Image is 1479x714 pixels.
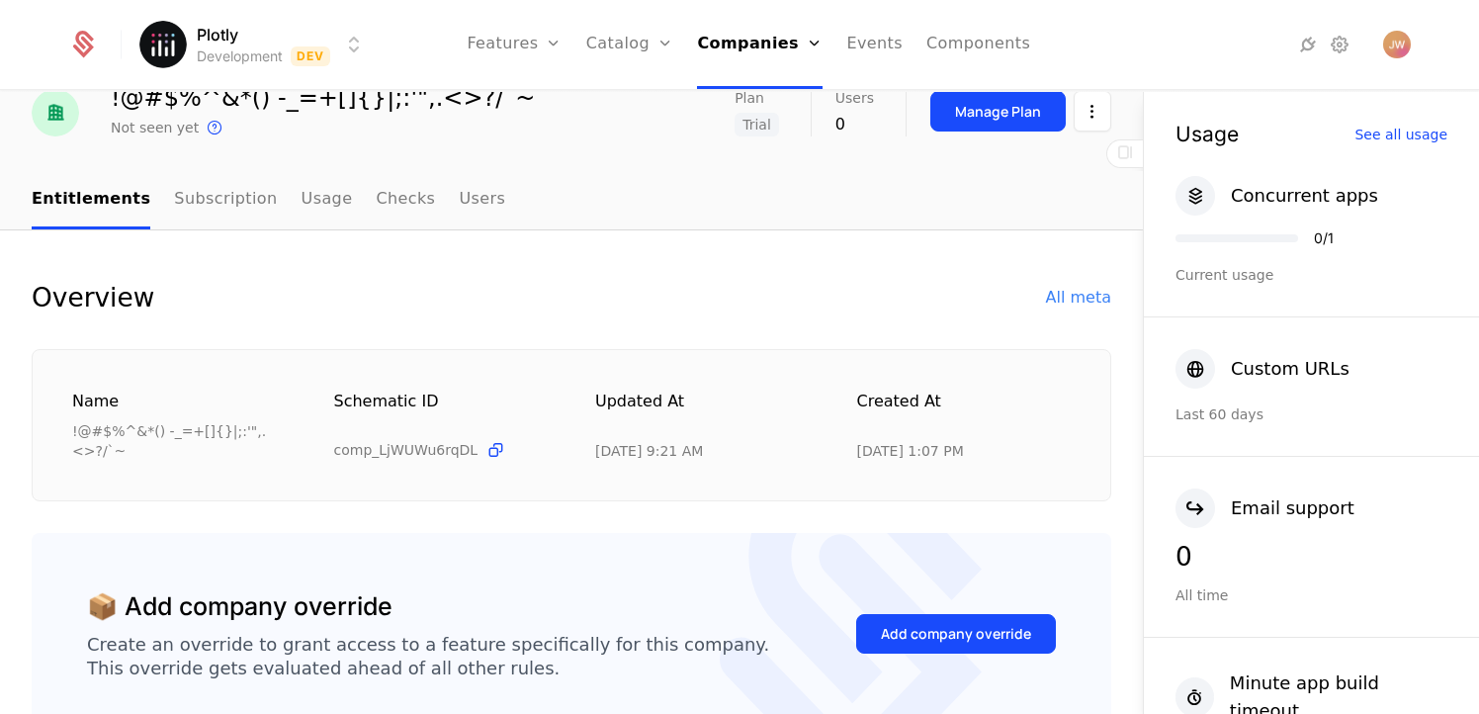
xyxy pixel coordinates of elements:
button: Select action [1074,91,1111,132]
a: Users [459,171,505,229]
div: Custom URLs [1231,355,1349,383]
div: Current usage [1175,265,1447,285]
a: Entitlements [32,171,150,229]
ul: Choose Sub Page [32,171,505,229]
span: Trial [735,113,779,136]
div: Concurrent apps [1231,182,1378,210]
span: comp_LjWUWu6rqDL [334,440,478,460]
div: !@#$%^&*() -_=+[]{}|;:'",.<>?/`~ [111,86,535,110]
div: Usage [1175,124,1239,144]
a: Checks [376,171,435,229]
nav: Main [32,171,1111,229]
div: Not seen yet [111,118,199,137]
button: Email support [1175,489,1354,528]
a: Settings [1328,33,1351,56]
div: 9/3/25, 9:21 AM [595,441,703,461]
a: Integrations [1296,33,1320,56]
div: Created at [857,390,1072,433]
button: Manage Plan [930,91,1066,132]
div: 9/1/25, 1:07 PM [857,441,964,461]
div: 0 / 1 [1314,231,1334,245]
button: Custom URLs [1175,349,1349,389]
div: All time [1175,585,1447,605]
div: 0 [1175,544,1447,570]
img: Justen Walker [1383,31,1411,58]
span: Plotly [197,23,238,46]
button: Select environment [145,23,367,66]
div: Email support [1231,494,1354,522]
span: Users [835,91,874,105]
div: See all usage [1354,128,1447,141]
div: !@#$%^&*() -_=+[]{}|;:'",.<>?/`~ [72,421,287,461]
button: Concurrent apps [1175,176,1378,216]
div: Development [197,46,283,66]
div: Last 60 days [1175,404,1447,424]
a: Usage [302,171,353,229]
div: 0 [835,113,874,136]
div: Name [72,390,287,413]
button: Add company override [856,614,1056,654]
span: Dev [291,46,331,66]
div: Updated at [595,390,810,433]
div: Overview [32,278,154,317]
div: 📦 Add company override [87,588,392,626]
a: Subscription [174,171,277,229]
div: All meta [1046,286,1111,310]
div: Add company override [881,624,1031,644]
div: Manage Plan [955,102,1041,122]
img: Plotly [139,21,187,68]
div: Schematic ID [334,390,549,432]
div: Create an override to grant access to a feature specifically for this company. This override gets... [87,633,769,680]
img: !@#$%^&*() -_=+[]{}|;:'",.<>?/`~ [32,89,79,136]
button: Open user button [1383,31,1411,58]
span: Plan [735,91,764,105]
